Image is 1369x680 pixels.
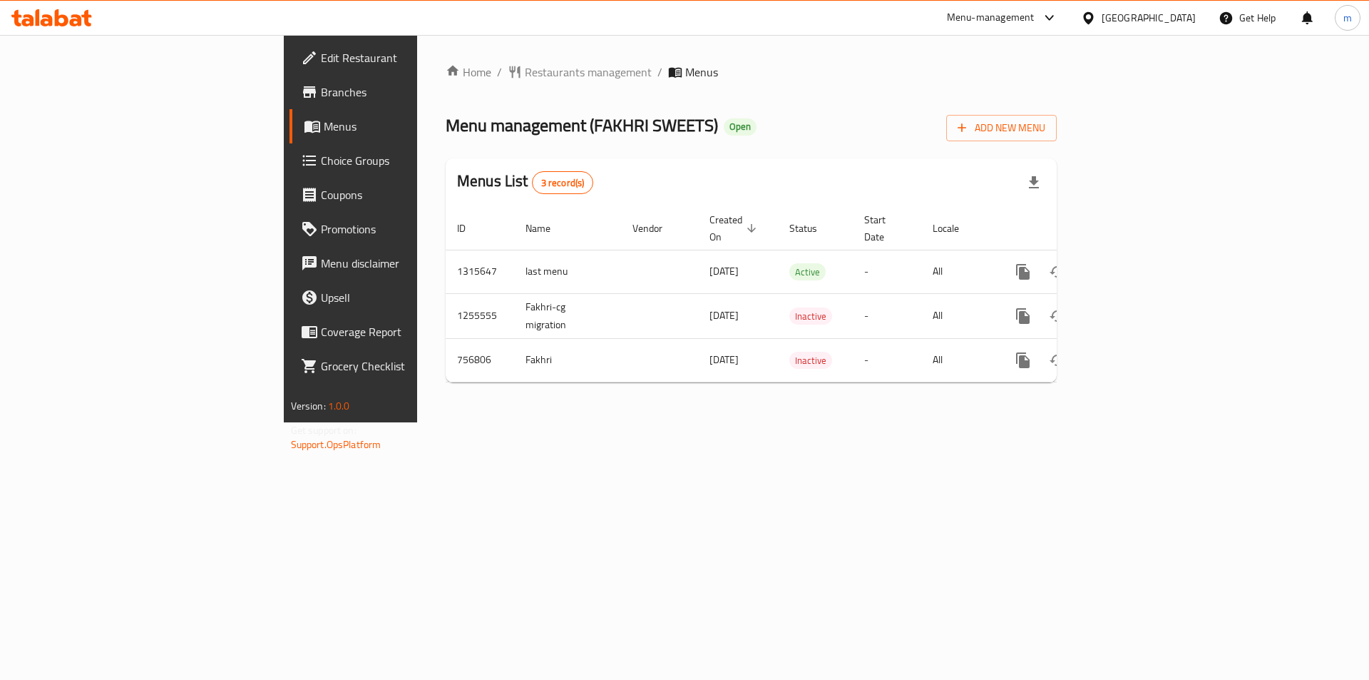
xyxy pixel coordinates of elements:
[533,176,593,190] span: 3 record(s)
[446,109,718,141] span: Menu management ( FAKHRI SWEETS )
[321,323,501,340] span: Coverage Report
[933,220,978,237] span: Locale
[321,49,501,66] span: Edit Restaurant
[724,118,757,136] div: Open
[1006,299,1040,333] button: more
[514,250,621,293] td: last menu
[289,212,513,246] a: Promotions
[657,64,662,81] li: /
[525,64,652,81] span: Restaurants management
[947,9,1035,26] div: Menu-management
[724,121,757,133] span: Open
[709,350,739,369] span: [DATE]
[1006,343,1040,377] button: more
[921,250,995,293] td: All
[946,115,1057,141] button: Add New Menu
[1006,255,1040,289] button: more
[457,171,593,194] h2: Menus List
[1040,255,1075,289] button: Change Status
[289,109,513,143] a: Menus
[289,75,513,109] a: Branches
[457,220,484,237] span: ID
[709,306,739,325] span: [DATE]
[289,246,513,280] a: Menu disclaimer
[864,211,904,245] span: Start Date
[709,211,761,245] span: Created On
[514,338,621,382] td: Fakhri
[291,397,326,415] span: Version:
[289,315,513,349] a: Coverage Report
[789,263,826,280] div: Active
[291,435,381,454] a: Support.OpsPlatform
[958,119,1045,137] span: Add New Menu
[1017,166,1051,200] div: Export file
[1102,10,1196,26] div: [GEOGRAPHIC_DATA]
[632,220,681,237] span: Vendor
[446,207,1154,382] table: enhanced table
[321,289,501,306] span: Upsell
[853,250,921,293] td: -
[508,64,652,81] a: Restaurants management
[289,178,513,212] a: Coupons
[289,41,513,75] a: Edit Restaurant
[853,293,921,338] td: -
[525,220,569,237] span: Name
[532,171,594,194] div: Total records count
[1040,343,1075,377] button: Change Status
[789,220,836,237] span: Status
[321,152,501,169] span: Choice Groups
[921,293,995,338] td: All
[853,338,921,382] td: -
[321,255,501,272] span: Menu disclaimer
[321,186,501,203] span: Coupons
[289,143,513,178] a: Choice Groups
[1040,299,1075,333] button: Change Status
[328,397,350,415] span: 1.0.0
[321,83,501,101] span: Branches
[321,357,501,375] span: Grocery Checklist
[685,64,718,81] span: Menus
[289,280,513,315] a: Upsell
[514,293,621,338] td: Fakhri-cg migration
[789,308,832,325] span: Inactive
[709,262,739,280] span: [DATE]
[789,264,826,280] span: Active
[289,349,513,383] a: Grocery Checklist
[921,338,995,382] td: All
[291,421,357,440] span: Get support on:
[995,207,1154,250] th: Actions
[789,308,832,325] div: Inactive
[324,118,501,135] span: Menus
[321,220,501,238] span: Promotions
[446,64,1057,81] nav: breadcrumb
[789,352,832,369] span: Inactive
[1343,10,1352,26] span: m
